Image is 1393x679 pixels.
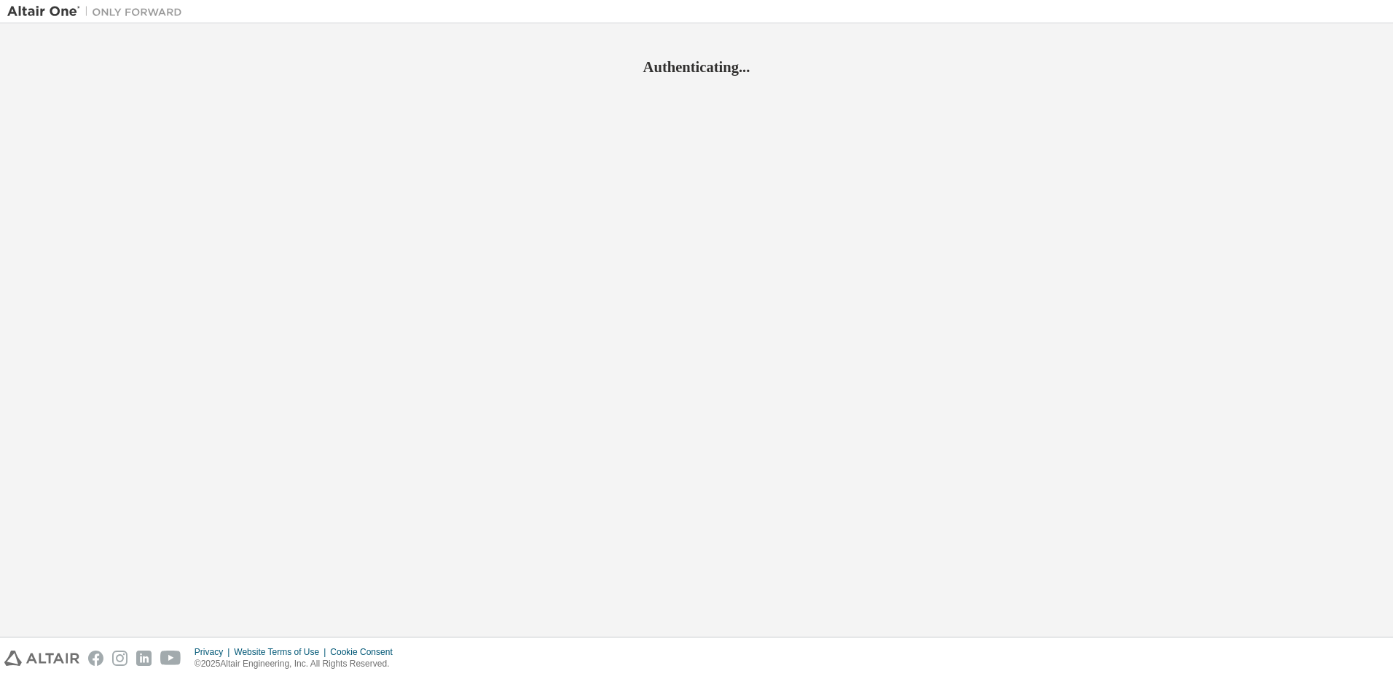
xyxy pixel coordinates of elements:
[4,651,79,666] img: altair_logo.svg
[7,58,1386,76] h2: Authenticating...
[160,651,181,666] img: youtube.svg
[234,646,330,658] div: Website Terms of Use
[7,4,189,19] img: Altair One
[195,646,234,658] div: Privacy
[330,646,401,658] div: Cookie Consent
[88,651,103,666] img: facebook.svg
[136,651,152,666] img: linkedin.svg
[112,651,127,666] img: instagram.svg
[195,658,401,670] p: © 2025 Altair Engineering, Inc. All Rights Reserved.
